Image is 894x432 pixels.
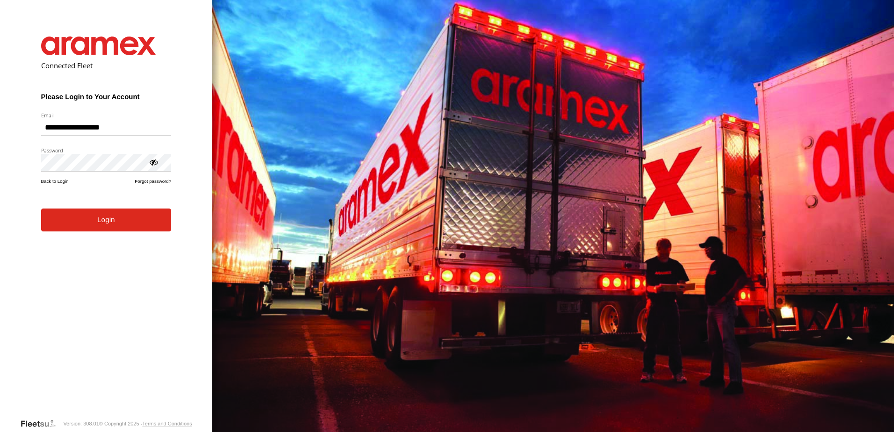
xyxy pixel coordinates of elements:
a: Back to Login [41,179,69,184]
a: Visit our Website [20,419,63,428]
a: Terms and Conditions [142,421,192,426]
label: Password [41,147,172,154]
div: © Copyright 2025 - [99,421,192,426]
label: Email [41,112,172,119]
h3: Please Login to Your Account [41,93,172,101]
h2: Connected Fleet [41,61,172,70]
img: Aramex [41,36,156,55]
a: Forgot password? [135,179,171,184]
div: Version: 308.01 [63,421,99,426]
button: Login [41,209,172,231]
